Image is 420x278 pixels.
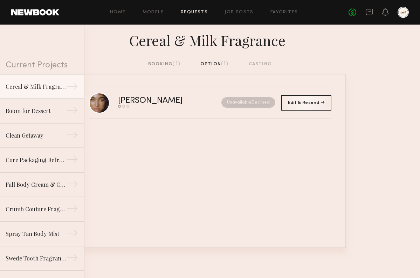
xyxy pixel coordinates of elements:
[110,10,126,15] a: Home
[6,230,67,238] div: Spray Tan Body Mist
[89,86,331,119] a: [PERSON_NAME]UnavailableDeclined
[6,180,67,189] div: Fall Body Cream & Candle
[6,205,67,213] div: Crumb Couture Fragrance
[67,81,78,95] div: →
[67,105,78,119] div: →
[6,82,67,91] div: Cereal & Milk Fragrance
[67,227,78,241] div: →
[67,154,78,168] div: →
[6,131,67,140] div: Clean Getaway
[225,10,254,15] a: Job Posts
[67,129,78,143] div: →
[74,30,346,49] div: Cereal & Milk Fragrance
[67,178,78,192] div: →
[288,101,324,105] span: Edit & Resend
[148,60,180,68] div: booking
[173,61,180,67] span: (1)
[181,10,208,15] a: Requests
[67,252,78,266] div: →
[118,97,202,105] div: [PERSON_NAME]
[270,10,298,15] a: Favorites
[6,254,67,263] div: Swede Tooth Fragrance
[221,97,275,108] nb-request-status: Unavailable Declined
[143,10,164,15] a: Models
[6,107,67,115] div: Room for Dessert
[6,156,67,164] div: Core Packaging Refresh
[67,203,78,217] div: →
